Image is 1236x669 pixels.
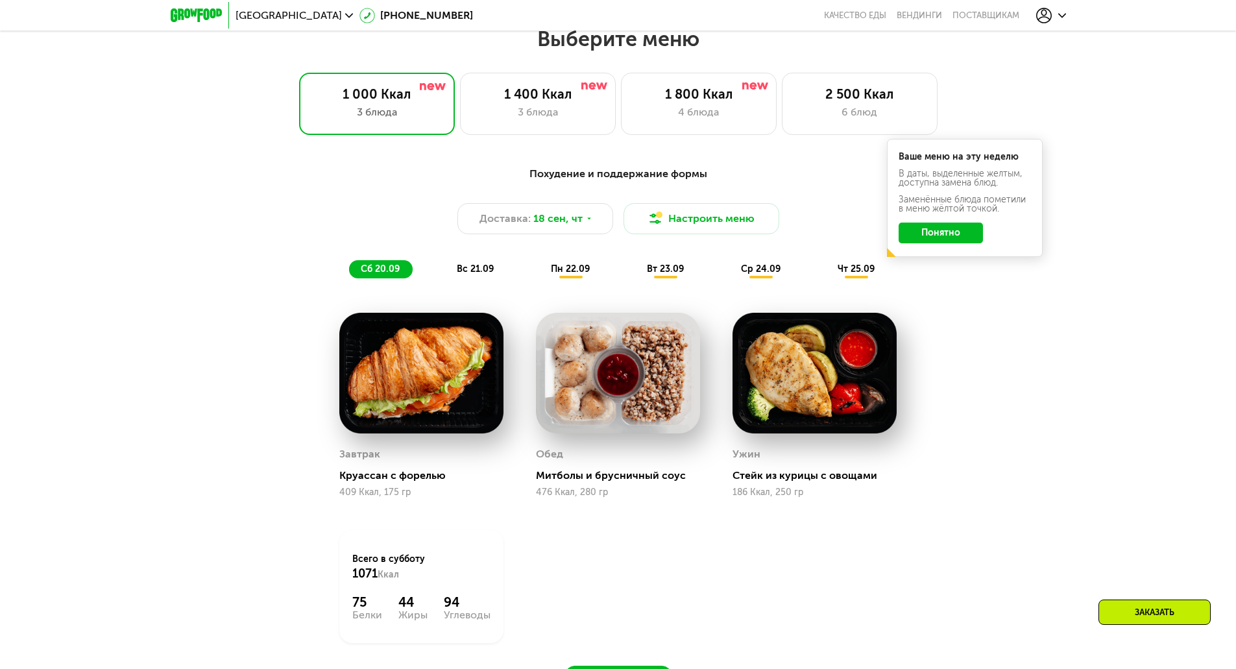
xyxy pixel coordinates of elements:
[378,569,399,580] span: Ккал
[339,487,503,498] div: 409 Ккал, 175 гр
[398,594,428,610] div: 44
[899,195,1031,213] div: Заменённые блюда пометили в меню жёлтой точкой.
[551,263,590,274] span: пн 22.09
[474,86,602,102] div: 1 400 Ккал
[741,263,781,274] span: ср 24.09
[398,610,428,620] div: Жиры
[359,8,473,23] a: [PHONE_NUMBER]
[952,10,1019,21] div: поставщикам
[795,104,924,120] div: 6 блюд
[733,487,897,498] div: 186 Ккал, 250 гр
[444,610,491,620] div: Углеводы
[352,594,382,610] div: 75
[635,86,763,102] div: 1 800 Ккал
[339,444,380,464] div: Завтрак
[42,26,1194,52] h2: Выберите меню
[457,263,494,274] span: вс 21.09
[838,263,875,274] span: чт 25.09
[899,169,1031,188] div: В даты, выделенные желтым, доступна замена блюд.
[733,469,907,482] div: Стейк из курицы с овощами
[236,10,342,21] span: [GEOGRAPHIC_DATA]
[647,263,684,274] span: вт 23.09
[352,553,491,581] div: Всего в субботу
[234,166,1002,182] div: Похудение и поддержание формы
[795,86,924,102] div: 2 500 Ккал
[352,566,378,581] span: 1071
[624,203,779,234] button: Настроить меню
[899,223,983,243] button: Понятно
[899,152,1031,162] div: Ваше меню на эту неделю
[536,487,700,498] div: 476 Ккал, 280 гр
[533,211,583,226] span: 18 сен, чт
[536,469,710,482] div: Митболы и брусничный соус
[313,86,441,102] div: 1 000 Ккал
[361,263,400,274] span: сб 20.09
[339,469,514,482] div: Круассан с форелью
[1098,600,1211,625] div: Заказать
[635,104,763,120] div: 4 блюда
[313,104,441,120] div: 3 блюда
[479,211,531,226] span: Доставка:
[352,610,382,620] div: Белки
[536,444,563,464] div: Обед
[824,10,886,21] a: Качество еды
[733,444,760,464] div: Ужин
[474,104,602,120] div: 3 блюда
[444,594,491,610] div: 94
[897,10,942,21] a: Вендинги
